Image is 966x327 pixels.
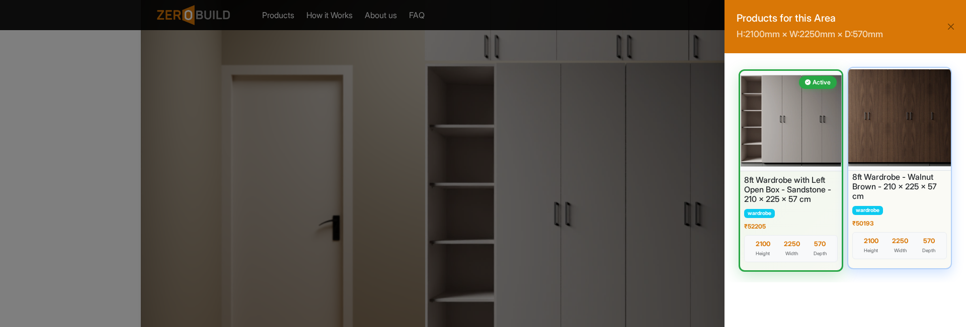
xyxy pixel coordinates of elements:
div: 570 [814,240,827,249]
small: H: 2100 mm × W: 2250 mm × D: 570 mm [737,29,883,39]
button: Close [944,20,958,34]
div: 2250 [784,240,800,249]
h6: 8ft Wardrobe with Left Open Box - Sandstone - 210 x 225 x 57 cm [744,175,838,204]
div: 2100 [864,237,878,246]
div: 2250 [892,237,908,246]
span: wardrobe [852,206,883,215]
div: 2100 [756,240,770,249]
span: Width [785,251,798,256]
span: ₹ 52205 [744,223,766,230]
span: Height [756,251,770,256]
h5: Products for this Area [737,12,883,24]
span: Depth [814,251,827,256]
span: ₹ 50193 [852,220,874,227]
span: Depth [922,248,935,253]
span: Height [864,248,878,253]
span: Width [894,248,907,253]
span: Active [813,78,831,87]
span: wardrobe [744,209,775,218]
h6: 8ft Wardrobe - Walnut Brown - 210 x 225 x 57 cm [852,172,947,201]
div: 570 [922,237,935,246]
